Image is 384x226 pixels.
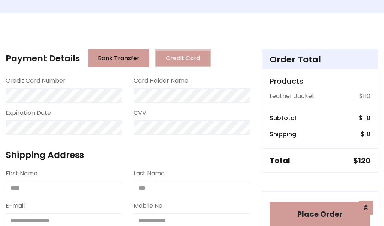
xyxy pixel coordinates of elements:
label: Credit Card Number [6,76,66,85]
h4: Payment Details [6,53,80,64]
h6: $ [361,131,370,138]
span: 10 [365,130,370,138]
h5: $ [353,156,370,165]
button: Credit Card [155,49,211,67]
button: Place Order [270,202,370,226]
label: Last Name [133,169,165,178]
p: Leather Jacket [270,92,315,101]
p: $110 [359,92,370,101]
label: First Name [6,169,37,178]
h4: Shipping Address [6,150,250,160]
h6: Subtotal [270,114,296,122]
h5: Products [270,77,370,86]
h5: Total [270,156,290,165]
label: Expiration Date [6,109,51,117]
h6: Shipping [270,131,296,138]
span: 120 [358,155,370,166]
h4: Order Total [270,54,370,65]
h6: $ [359,114,370,122]
label: Card Holder Name [133,76,188,85]
label: Mobile No [133,201,162,210]
label: CVV [133,109,146,117]
button: Bank Transfer [88,49,149,67]
span: 110 [363,114,370,122]
label: E-mail [6,201,25,210]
